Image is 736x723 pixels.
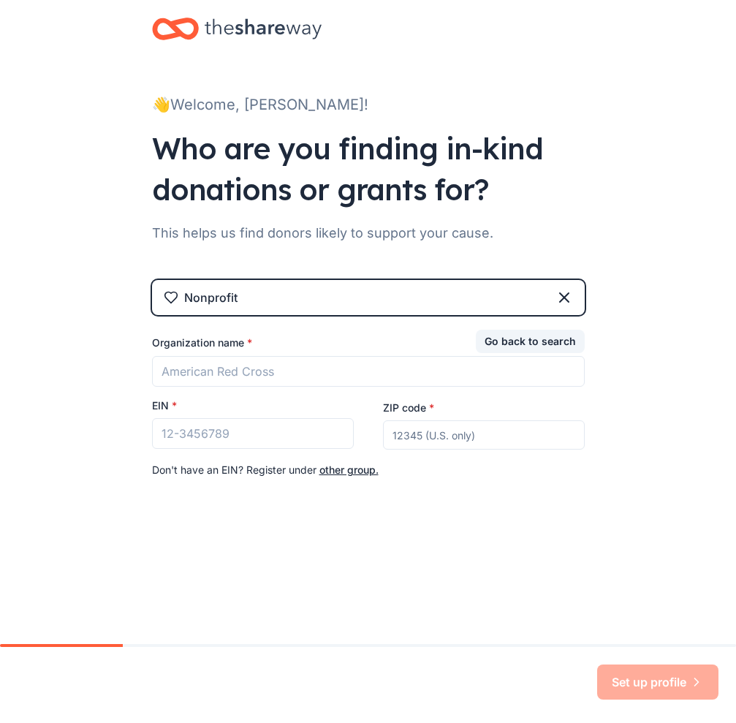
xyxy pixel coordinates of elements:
div: Don ' t have an EIN? Register under [152,461,585,479]
input: 12-3456789 [152,418,354,449]
label: EIN [152,398,177,413]
input: 12345 (U.S. only) [383,420,585,450]
button: Go back to search [476,330,585,353]
label: Organization name [152,336,252,350]
div: Who are you finding in-kind donations or grants for? [152,128,585,210]
div: 👋 Welcome, [PERSON_NAME]! [152,93,585,116]
button: other group. [319,461,379,479]
div: This helps us find donors likely to support your cause. [152,222,585,245]
div: Nonprofit [184,289,238,306]
input: American Red Cross [152,356,585,387]
label: ZIP code [383,401,434,415]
